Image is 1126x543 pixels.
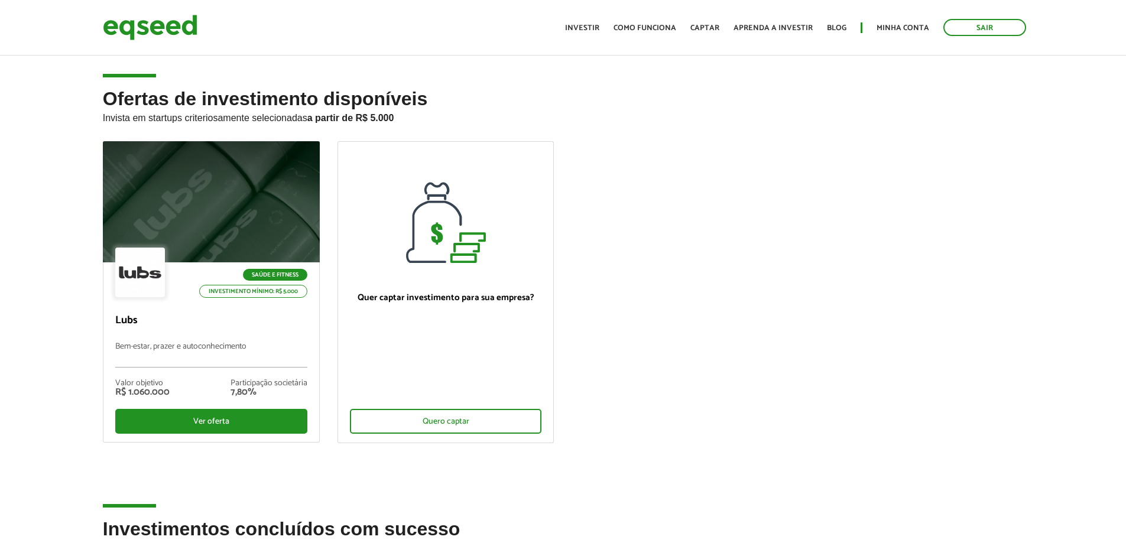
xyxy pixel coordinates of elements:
[103,141,320,443] a: Saúde e Fitness Investimento mínimo: R$ 5.000 Lubs Bem-estar, prazer e autoconhecimento Valor obj...
[115,388,170,397] div: R$ 1.060.000
[614,24,676,32] a: Como funciona
[115,342,307,368] p: Bem-estar, prazer e autoconhecimento
[827,24,846,32] a: Blog
[231,388,307,397] div: 7,80%
[307,113,394,123] strong: a partir de R$ 5.000
[199,285,307,298] p: Investimento mínimo: R$ 5.000
[565,24,599,32] a: Investir
[690,24,719,32] a: Captar
[103,89,1024,141] h2: Ofertas de investimento disponíveis
[243,269,307,281] p: Saúde e Fitness
[115,409,307,434] div: Ver oferta
[115,379,170,388] div: Valor objetivo
[350,292,542,303] p: Quer captar investimento para sua empresa?
[877,24,929,32] a: Minha conta
[734,24,813,32] a: Aprenda a investir
[115,314,307,327] p: Lubs
[350,409,542,434] div: Quero captar
[231,379,307,388] div: Participação societária
[338,141,554,443] a: Quer captar investimento para sua empresa? Quero captar
[943,19,1026,36] a: Sair
[103,109,1024,123] p: Invista em startups criteriosamente selecionadas
[103,12,197,43] img: EqSeed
